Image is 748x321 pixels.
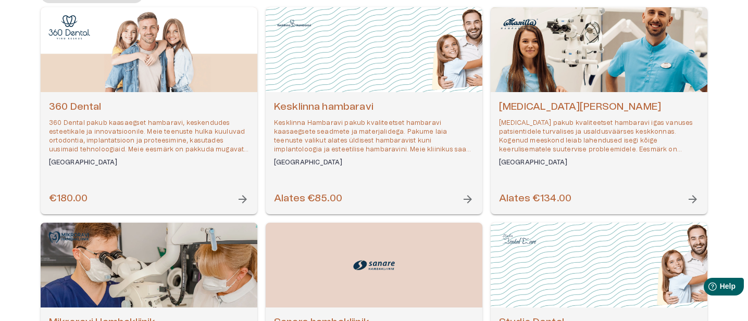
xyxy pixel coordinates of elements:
span: arrow_forward [236,193,249,206]
h6: €180.00 [49,192,88,206]
iframe: Help widget launcher [667,274,748,303]
span: arrow_forward [462,193,474,206]
h6: [GEOGRAPHIC_DATA] [274,158,474,167]
h6: 360 Dental [49,100,249,114]
span: arrow_forward [687,193,699,206]
a: Open selected supplier available booking dates [266,7,482,214]
h6: Kesklinna hambaravi [274,100,474,114]
h6: [GEOGRAPHIC_DATA] [49,158,249,167]
p: Kesklinna Hambaravi pakub kvaliteetset hambaravi kaasaegsete seadmete ja materjalidega. Pakume la... [274,119,474,155]
p: 360 Dental pakub kaasaegset hambaravi, keskendudes esteetikale ja innovatsioonile. Meie teenuste ... [49,119,249,155]
h6: Alates €134.00 [499,192,571,206]
h6: [MEDICAL_DATA][PERSON_NAME] [499,100,699,114]
img: Kesklinna hambaravi logo [273,15,315,32]
img: Mikroravi Hambakliinik logo [48,230,90,244]
img: Maxilla Hambakliinik logo [498,15,540,32]
img: Sanare hambakliinik logo [353,258,395,273]
h6: Alates €85.00 [274,192,342,206]
img: 360 Dental logo [48,15,90,40]
img: Studio Dental logo [498,230,540,247]
h6: [GEOGRAPHIC_DATA] [499,158,699,167]
p: [MEDICAL_DATA] pakub kvaliteetset hambaravi igas vanuses patsientidele turvalises ja usaldusväärs... [499,119,699,155]
a: Open selected supplier available booking dates [41,7,257,214]
a: Open selected supplier available booking dates [491,7,707,214]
